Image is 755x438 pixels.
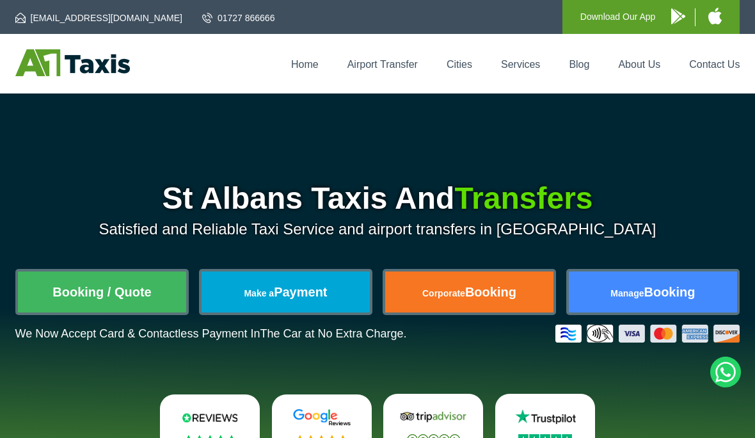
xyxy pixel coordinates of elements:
span: Transfers [454,181,592,215]
span: The Car at No Extra Charge. [260,327,406,340]
a: Airport Transfer [347,59,418,70]
img: Google [286,409,358,426]
p: Download Our App [580,9,656,25]
a: About Us [618,59,660,70]
img: A1 Taxis iPhone App [708,8,722,24]
a: Services [501,59,540,70]
p: Satisfied and Reliable Taxi Service and airport transfers in [GEOGRAPHIC_DATA] [15,220,740,238]
img: Trustpilot [509,408,581,426]
span: Manage [610,288,644,298]
img: Reviews.io [174,409,246,426]
span: Make a [244,288,274,298]
a: CorporateBooking [385,272,554,312]
img: Tripadvisor [397,408,469,426]
a: [EMAIL_ADDRESS][DOMAIN_NAME] [15,12,182,24]
a: Make aPayment [202,272,370,312]
h1: St Albans Taxis And [15,183,740,214]
img: Credit And Debit Cards [555,325,740,343]
span: Corporate [422,288,465,298]
a: Cities [447,59,472,70]
a: Blog [569,59,589,70]
p: We Now Accept Card & Contactless Payment In [15,327,407,341]
a: 01727 866666 [202,12,275,24]
a: Home [291,59,319,70]
a: ManageBooking [569,272,738,312]
img: A1 Taxis Android App [671,8,685,24]
img: A1 Taxis St Albans LTD [15,49,130,76]
a: Booking / Quote [18,272,187,312]
a: Contact Us [689,59,740,70]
